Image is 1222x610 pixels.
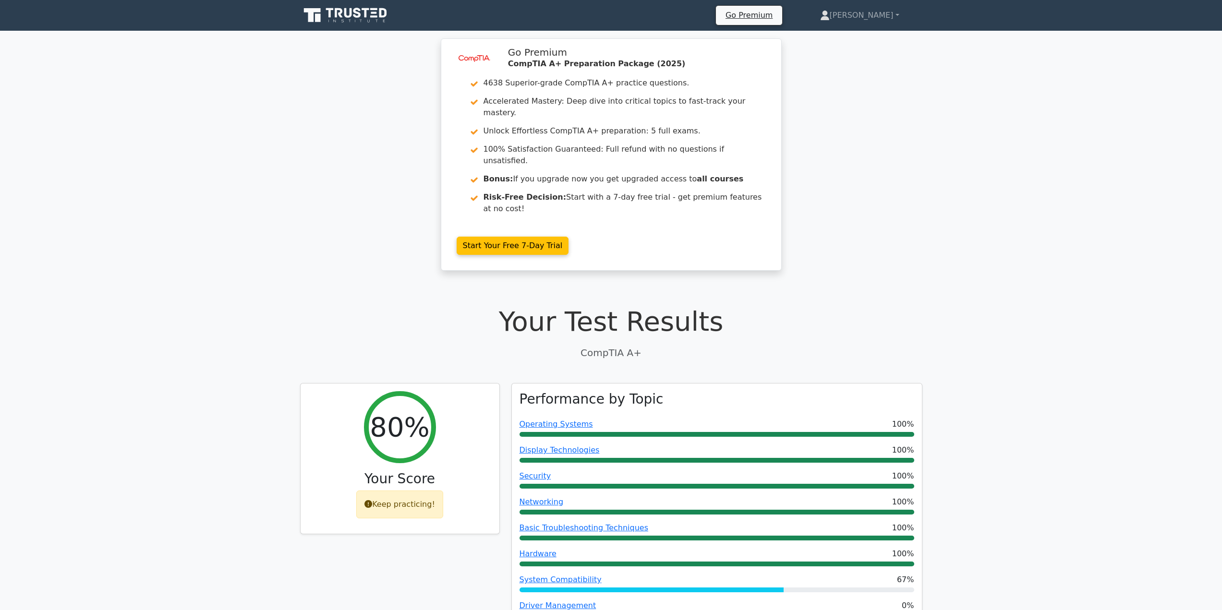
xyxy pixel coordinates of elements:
a: Security [520,471,551,480]
a: Go Premium [720,9,778,22]
span: 100% [892,470,914,482]
h1: Your Test Results [300,305,922,337]
h3: Performance by Topic [520,391,664,407]
a: Hardware [520,549,557,558]
div: Keep practicing! [356,490,443,518]
a: Networking [520,497,564,506]
a: System Compatibility [520,575,602,584]
span: 100% [892,444,914,456]
a: [PERSON_NAME] [797,6,922,25]
a: Start Your Free 7-Day Trial [457,237,569,255]
span: 100% [892,522,914,534]
a: Basic Troubleshooting Techniques [520,523,649,532]
h2: 80% [370,411,429,443]
span: 67% [897,574,914,586]
p: CompTIA A+ [300,346,922,360]
span: 100% [892,548,914,560]
a: Driver Management [520,601,596,610]
span: 100% [892,496,914,508]
span: 100% [892,419,914,430]
a: Operating Systems [520,419,593,429]
h3: Your Score [308,471,492,487]
a: Display Technologies [520,445,600,455]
